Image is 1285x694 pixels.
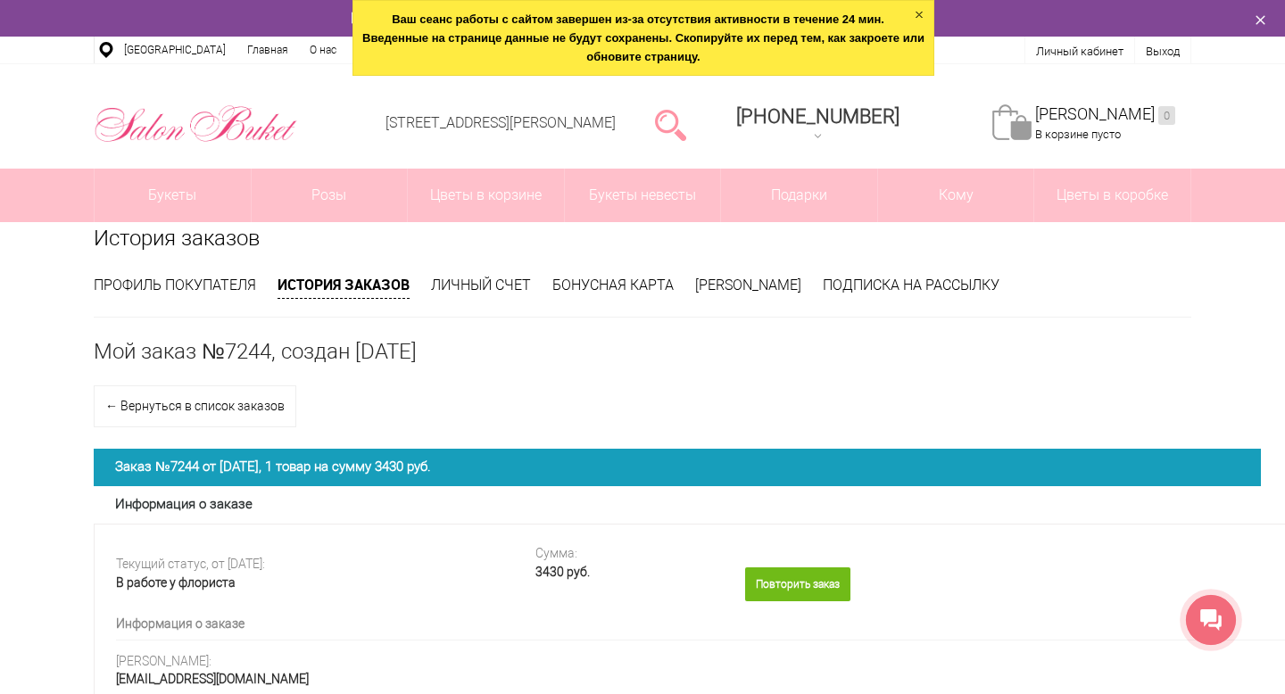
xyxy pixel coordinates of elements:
span: Кому [878,169,1034,222]
a: [GEOGRAPHIC_DATA] [113,37,236,63]
h1: История заказов [94,222,1191,254]
span: В корзине пусто [1035,128,1121,141]
a: ← Вернуться в список заказов [94,385,296,427]
div: Бесплатная доставка 🚀 Нужно доставить цветы в [GEOGRAPHIC_DATA] 💐 ? Это к нам! [80,9,1205,28]
a: Подарки [721,169,877,222]
a: [PERSON_NAME] [1035,104,1175,125]
a: Выход [1146,45,1180,58]
img: Цветы Нижний Новгород [94,101,298,147]
div: Сумма: [535,546,732,560]
a: Букеты невесты [565,169,721,222]
div: 3430 руб. [535,560,732,579]
a: Розы [252,169,408,222]
a: Подписка на рассылку [823,277,999,293]
a: Доставка [347,37,416,63]
a: Повторить заказ [745,567,850,601]
span: Заказ №7244 от [DATE], 1 товар на сумму 3430 руб. [115,459,431,475]
ins: 0 [1158,106,1175,125]
h1: Мой заказ №7244, создан [DATE] [94,339,1191,364]
a: О нас [299,37,347,63]
span: [PHONE_NUMBER] [736,105,899,128]
a: [PERSON_NAME] [695,277,801,293]
a: Цветы в коробке [1034,169,1190,222]
a: Личный кабинет [1036,45,1123,58]
a: Бонусная карта [552,277,674,293]
a: Цветы в корзине [408,169,564,222]
a: История заказов [278,275,410,299]
div: Текущий статус, от [DATE]: [116,557,509,571]
a: Главная [236,37,299,63]
a: [STREET_ADDRESS][PERSON_NAME] [385,114,616,131]
a: Профиль покупателя [94,277,256,293]
h3: Информация о заказе [115,496,1266,512]
a: Букеты [95,169,251,222]
a: [PHONE_NUMBER] [725,99,910,150]
a: Личный счет [431,277,531,293]
div: В работе у флориста [116,571,509,590]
